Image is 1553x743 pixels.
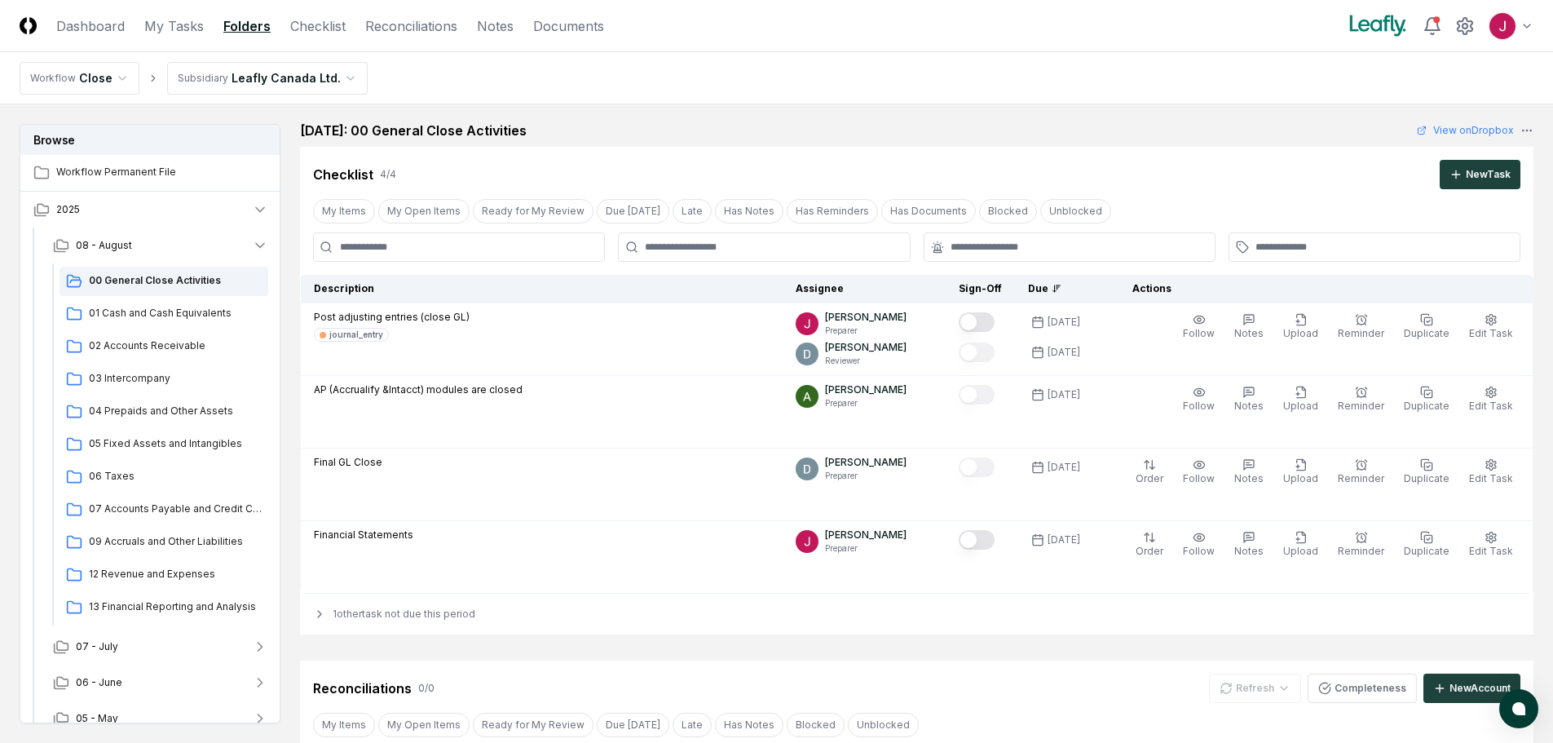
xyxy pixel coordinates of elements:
h3: Browse [20,125,280,155]
button: Unblocked [1040,199,1111,223]
button: Mark complete [959,312,995,332]
span: Notes [1234,545,1264,557]
button: Reminder [1335,383,1388,417]
a: Reconciliations [365,16,457,36]
button: Notes [1231,383,1267,417]
button: Edit Task [1466,383,1516,417]
button: Due Today [597,713,669,737]
button: Upload [1280,383,1321,417]
span: Reminder [1338,472,1384,484]
img: ACg8ocLeIi4Jlns6Fsr4lO0wQ1XJrFQvF4yUjbLrd1AsCAOmrfa1KQ=s96-c [796,458,818,480]
a: Notes [477,16,514,36]
span: 12 Revenue and Expenses [89,567,262,582]
span: Follow [1183,400,1215,412]
button: Duplicate [1401,528,1453,562]
button: Duplicate [1401,455,1453,489]
button: Follow [1180,528,1218,562]
h2: [DATE]: 00 General Close Activities [300,121,527,140]
a: View onDropbox [1417,123,1514,138]
img: ACg8ocJfBSitaon9c985KWe3swqK2kElzkAv-sHk65QWxGQz4ldowg=s96-c [796,530,818,553]
button: 2025 [20,192,281,228]
button: Mark complete [959,385,995,405]
a: Folders [223,16,271,36]
th: Assignee [783,275,946,303]
p: Preparer [825,470,907,482]
button: Late [673,713,712,737]
a: Checklist [290,16,346,36]
a: Workflow Permanent File [20,155,281,191]
div: [DATE] [1048,345,1080,360]
button: Completeness [1308,674,1417,703]
button: Upload [1280,528,1321,562]
span: 05 Fixed Assets and Intangibles [89,436,262,451]
span: 06 - June [76,675,122,690]
th: Description [301,275,783,303]
button: Late [673,199,712,223]
a: 09 Accruals and Other Liabilities [60,528,268,557]
span: Upload [1283,327,1318,339]
button: Notes [1231,310,1267,344]
span: Reminder [1338,400,1384,412]
button: 07 - July [40,629,281,665]
button: Has Documents [881,199,976,223]
div: Workflow [30,71,76,86]
button: Edit Task [1466,455,1516,489]
span: 05 - May [76,711,118,726]
p: Final GL Close [314,455,382,470]
span: 03 Intercompany [89,371,262,386]
p: Preparer [825,397,907,409]
a: Dashboard [56,16,125,36]
button: Follow [1180,455,1218,489]
button: Mark complete [959,343,995,362]
a: 05 Fixed Assets and Intangibles [60,430,268,459]
span: Workflow Permanent File [56,165,268,179]
span: 07 Accounts Payable and Credit Cards [89,502,262,516]
button: Notes [1231,455,1267,489]
p: AP (Accrualify &Intacct) modules are closed [314,383,523,397]
p: [PERSON_NAME] [825,310,907,325]
button: Duplicate [1401,383,1453,417]
div: New Task [1466,167,1511,182]
button: My Items [313,199,375,223]
button: NewTask [1440,160,1520,189]
span: Duplicate [1404,400,1449,412]
p: Post adjusting entries (close GL) [314,310,470,325]
span: 00 General Close Activities [89,273,262,288]
a: Documents [533,16,604,36]
button: Ready for My Review [473,713,593,737]
p: Reviewer [825,355,907,367]
button: 05 - May [40,701,281,736]
div: [DATE] [1048,387,1080,402]
button: My Open Items [378,199,470,223]
button: Due Today [597,199,669,223]
button: Unblocked [848,713,919,737]
img: ACg8ocKKg2129bkBZaX4SAoUQtxLaQ4j-f2PQjMuak4pDCyzCI-IvA=s96-c [796,385,818,408]
span: Follow [1183,327,1215,339]
button: Upload [1280,310,1321,344]
div: 0 / 0 [418,681,435,696]
button: Order [1132,455,1167,489]
span: 02 Accounts Receivable [89,338,262,353]
button: Reminder [1335,528,1388,562]
button: atlas-launcher [1499,689,1538,728]
button: 08 - August [40,228,281,263]
nav: breadcrumb [20,62,368,95]
div: 1 other task not due this period [300,594,1533,635]
span: Edit Task [1469,400,1513,412]
span: 01 Cash and Cash Equivalents [89,306,262,321]
a: 01 Cash and Cash Equivalents [60,299,268,329]
span: Upload [1283,545,1318,557]
button: Reminder [1335,455,1388,489]
button: My Items [313,713,375,737]
p: [PERSON_NAME] [825,528,907,542]
img: ACg8ocJfBSitaon9c985KWe3swqK2kElzkAv-sHk65QWxGQz4ldowg=s96-c [1489,13,1515,39]
div: Actions [1119,281,1520,296]
button: Has Notes [715,713,783,737]
span: Edit Task [1469,472,1513,484]
button: Reminder [1335,310,1388,344]
button: Mark complete [959,530,995,550]
span: 13 Financial Reporting and Analysis [89,599,262,614]
button: Notes [1231,528,1267,562]
div: journal_entry [329,329,383,341]
div: Subsidiary [178,71,228,86]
